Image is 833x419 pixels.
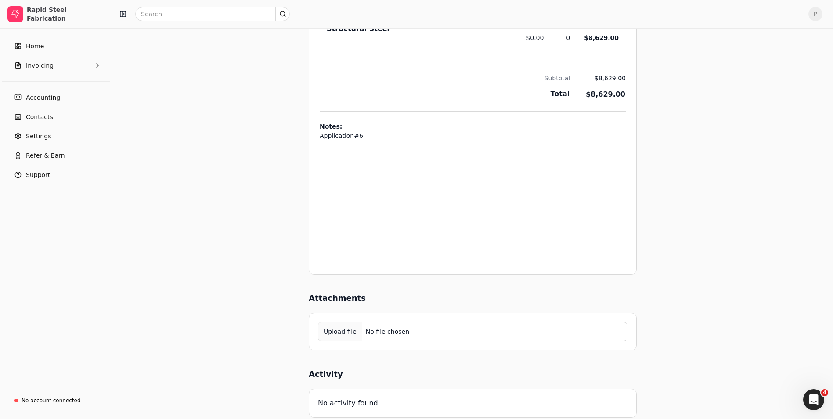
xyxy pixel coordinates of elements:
th: Total [320,83,570,101]
div: Notes: [320,122,626,131]
div: No account connected [22,397,81,405]
a: Home [4,37,108,55]
a: Contacts [4,108,108,126]
td: $8,629.00 [570,23,626,52]
span: Contacts [26,112,53,122]
button: P [808,7,822,21]
td: $8,629.00 [570,63,626,83]
a: Settings [4,127,108,145]
span: Home [26,42,44,51]
td: $8,629.00 [570,83,626,101]
div: Attachments [309,292,375,304]
button: Refer & Earn [4,147,108,164]
div: Structural Steel [327,24,512,38]
span: Support [26,170,50,180]
a: No account connected [4,393,108,408]
button: Support [4,166,108,184]
div: Activity [309,368,352,380]
span: Refer & Earn [26,151,65,160]
td: 0 [544,23,570,52]
div: Application#6 [320,131,626,141]
a: Accounting [4,89,108,106]
div: No file chosen [362,324,413,340]
input: Search [135,7,290,21]
span: Invoicing [26,61,54,70]
div: Rapid Steel Fabrication [27,5,105,23]
span: 4 [821,389,828,396]
th: Subtotal [320,63,570,83]
button: Upload fileNo file chosen [318,322,627,341]
iframe: Intercom live chat [803,389,824,410]
div: No activity found [318,393,627,414]
span: Settings [26,132,51,141]
div: Upload file [318,322,362,342]
span: Accounting [26,93,60,102]
td: $0.00 [512,23,544,52]
button: Invoicing [4,57,108,74]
